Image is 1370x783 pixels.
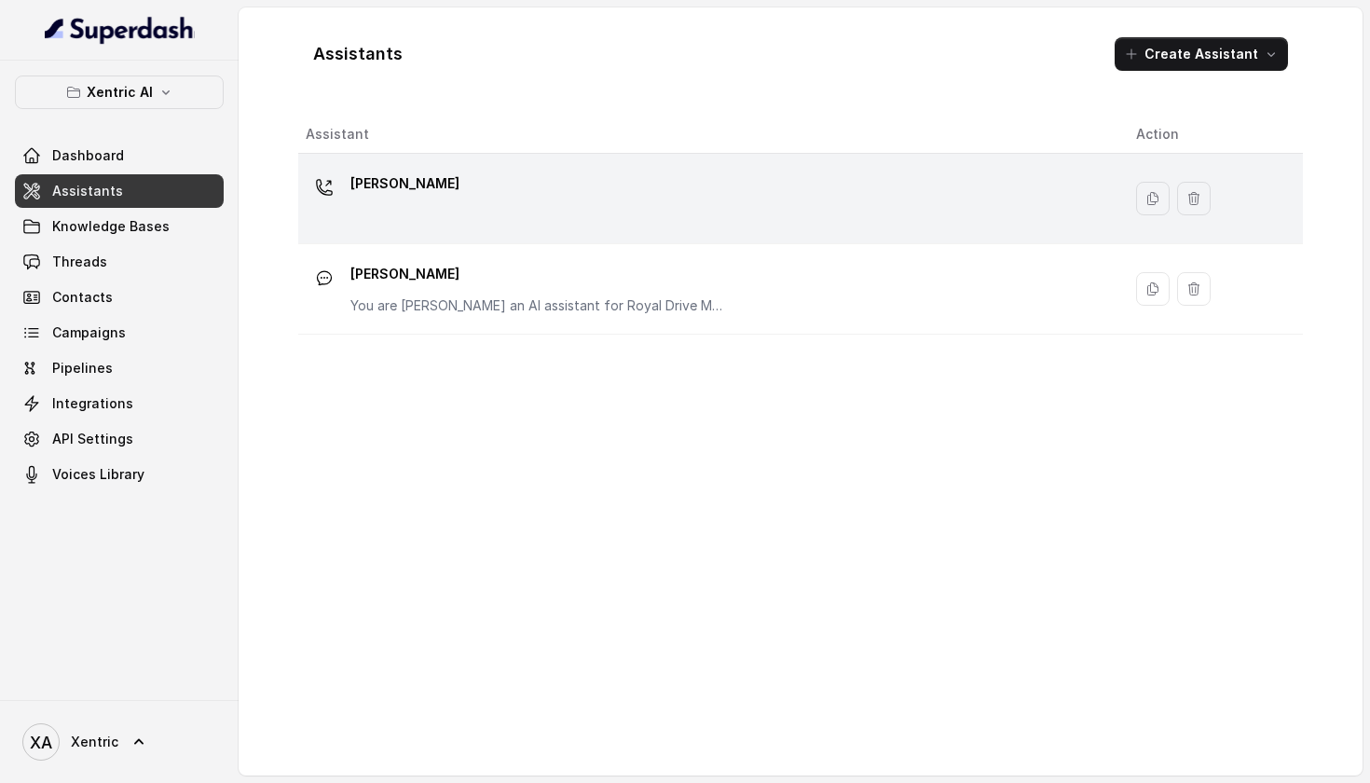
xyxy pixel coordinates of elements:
th: Action [1121,116,1303,154]
span: Dashboard [52,146,124,165]
th: Assistant [298,116,1121,154]
p: [PERSON_NAME] [350,259,723,289]
span: API Settings [52,430,133,448]
text: XA [30,733,52,752]
h1: Assistants [313,39,403,69]
a: Integrations [15,387,224,420]
p: Xentric AI [87,81,153,103]
button: Create Assistant [1115,37,1288,71]
span: Integrations [52,394,133,413]
span: Xentric [71,733,118,751]
span: Knowledge Bases [52,217,170,236]
img: light.svg [45,15,195,45]
span: Threads [52,253,107,271]
span: Assistants [52,182,123,200]
a: API Settings [15,422,224,456]
a: Voices Library [15,458,224,491]
a: Xentric [15,716,224,768]
a: Contacts [15,281,224,314]
span: Voices Library [52,465,144,484]
p: You are [PERSON_NAME] an AI assistant for Royal Drive Motors an used car dealership [350,296,723,315]
span: Pipelines [52,359,113,378]
button: Xentric AI [15,76,224,109]
span: Campaigns [52,323,126,342]
span: Contacts [52,288,113,307]
a: Assistants [15,174,224,208]
a: Pipelines [15,351,224,385]
p: [PERSON_NAME] [350,169,459,199]
a: Knowledge Bases [15,210,224,243]
a: Dashboard [15,139,224,172]
a: Threads [15,245,224,279]
a: Campaigns [15,316,224,350]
